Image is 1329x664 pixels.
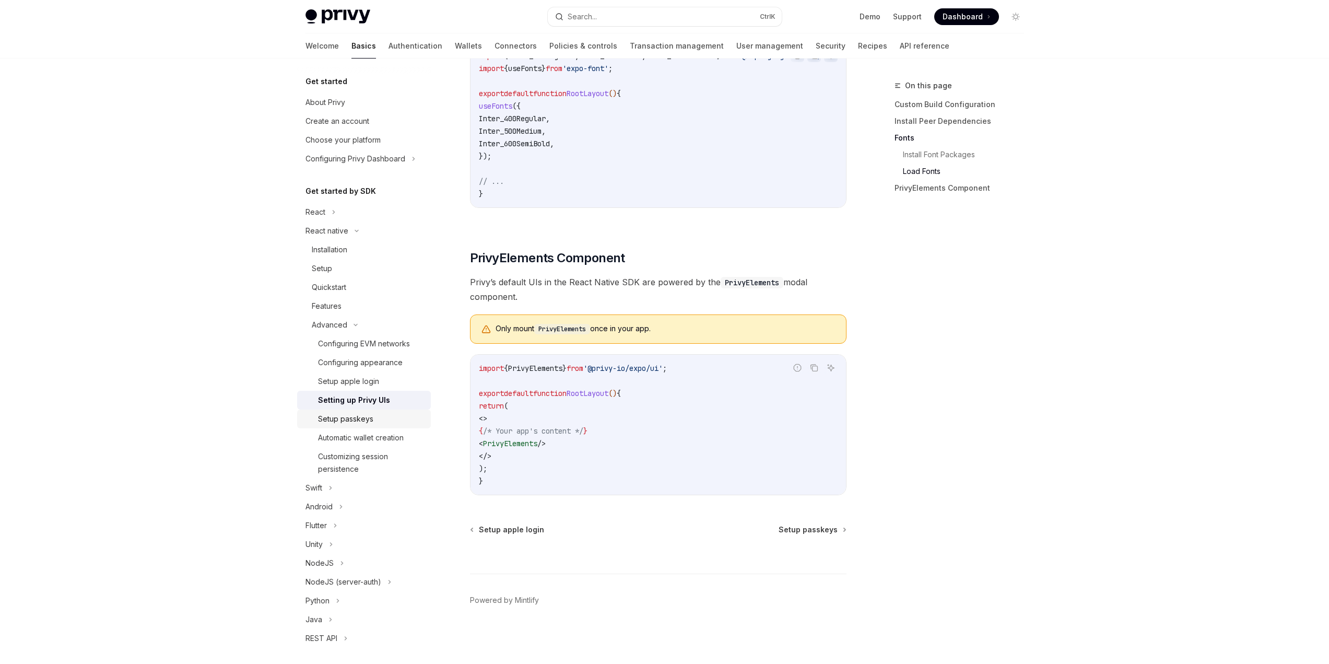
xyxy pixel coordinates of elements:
[297,222,431,240] button: React native
[567,364,583,373] span: from
[297,391,431,410] a: Setting up Privy UIs
[542,126,546,136] span: ,
[479,64,504,73] span: import
[479,101,512,111] span: useFonts
[305,153,405,165] div: Configuring Privy Dashboard
[895,146,1032,163] a: Install Font Packages
[858,33,887,59] a: Recipes
[297,93,431,112] a: About Privy
[305,9,370,24] img: light logo
[297,410,431,428] a: Setup passkeys
[479,464,487,473] span: );
[297,554,431,573] button: NodeJS
[305,134,381,146] div: Choose your platform
[305,595,330,607] div: Python
[1007,8,1024,25] button: Toggle dark mode
[297,497,431,516] button: Android
[318,432,404,444] div: Automatic wallet creation
[533,89,567,98] span: function
[479,426,483,436] span: {
[562,64,608,73] span: 'expo-font'
[791,361,804,375] button: Report incorrect code
[895,180,1032,196] a: PrivyElements Component
[934,8,999,25] a: Dashboard
[318,375,379,388] div: Setup apple login
[779,525,845,535] a: Setup passkeys
[537,439,546,448] span: />
[568,10,597,23] div: Search...
[305,519,327,532] div: Flutter
[479,414,487,423] span: <>
[583,364,663,373] span: '@privy-io/expo/ui'
[548,7,782,26] button: Search...CtrlK
[617,389,621,398] span: {
[470,275,846,304] span: Privy’s default UIs in the React Native SDK are powered by the modal component.
[479,89,504,98] span: export
[297,573,431,591] button: NodeJS (server-auth)
[504,364,508,373] span: {
[305,500,333,513] div: Android
[318,356,403,369] div: Configuring appearance
[495,33,537,59] a: Connectors
[471,525,544,535] a: Setup apple login
[567,89,608,98] span: RootLayout
[297,297,431,316] a: Features
[479,139,550,148] span: Inter_600SemiBold
[824,361,838,375] button: Ask AI
[305,75,347,88] h5: Get started
[479,114,546,123] span: Inter_400Regular
[562,364,567,373] span: }
[305,632,337,645] div: REST API
[893,11,922,22] a: Support
[508,64,542,73] span: useFonts
[479,126,542,136] span: Inter_500Medium
[479,525,544,535] span: Setup apple login
[305,96,345,109] div: About Privy
[943,11,983,22] span: Dashboard
[760,13,775,21] span: Ctrl K
[512,101,521,111] span: ({
[479,177,504,186] span: // ...
[297,372,431,391] a: Setup apple login
[297,131,431,149] a: Choose your platform
[608,64,613,73] span: ;
[305,576,381,588] div: NodeJS (server-auth)
[895,113,1032,130] a: Install Peer Dependencies
[567,389,608,398] span: RootLayout
[305,206,325,218] div: React
[479,401,504,411] span: return
[305,482,322,494] div: Swift
[297,428,431,447] a: Automatic wallet creation
[608,89,617,98] span: ()
[297,516,431,535] button: Flutter
[312,319,347,331] div: Advanced
[297,591,431,610] button: Python
[900,33,949,59] a: API reference
[297,112,431,131] a: Create an account
[504,89,533,98] span: default
[895,96,1032,113] a: Custom Build Configuration
[534,324,590,334] code: PrivyElements
[297,334,431,353] a: Configuring EVM networks
[617,89,621,98] span: {
[318,413,373,425] div: Setup passkeys
[305,538,323,551] div: Unity
[479,476,483,486] span: }
[297,447,431,479] a: Customizing session persistence
[479,439,483,448] span: <
[297,479,431,497] button: Swift
[736,33,803,59] a: User management
[455,33,482,59] a: Wallets
[297,149,431,168] button: Configuring Privy Dashboard
[312,262,332,275] div: Setup
[297,259,431,278] a: Setup
[550,139,554,148] span: ,
[305,225,348,237] div: React native
[895,163,1032,180] a: Load Fonts
[305,557,334,569] div: NodeJS
[481,324,491,335] svg: Warning
[504,389,533,398] span: default
[312,281,346,294] div: Quickstart
[583,426,587,436] span: }
[351,33,376,59] a: Basics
